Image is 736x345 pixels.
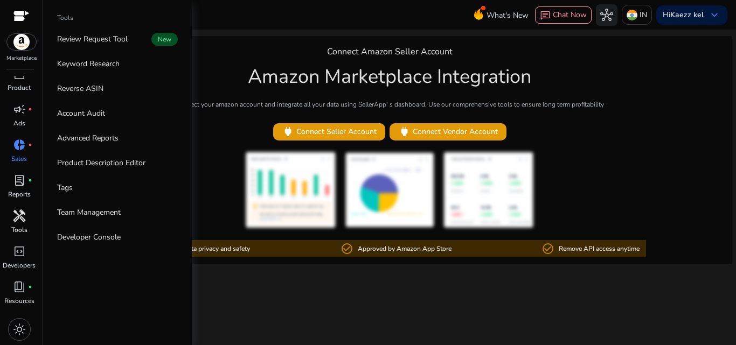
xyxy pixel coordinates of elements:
p: Review Request Tool [57,33,128,45]
span: campaign [13,103,26,116]
p: Ensuring data privacy and safety [157,244,250,254]
span: handyman [13,209,26,222]
span: fiber_manual_record [28,143,32,147]
span: New [151,33,178,46]
span: lab_profile [13,174,26,187]
h1: Amazon Marketplace Integration [248,65,531,88]
img: amazon.svg [7,34,36,50]
img: in.svg [627,10,637,20]
p: Tools [11,225,27,235]
p: Product Description Editor [57,157,145,168]
span: inventory_2 [13,67,26,80]
button: powerConnect Vendor Account [390,123,506,140]
span: Chat Now [553,10,587,20]
p: Reverse ASIN [57,83,103,94]
p: IN [640,5,647,24]
b: Kaezz kel [670,10,704,20]
span: code_blocks [13,245,26,258]
p: Account Audit [57,108,105,119]
mat-icon: check_circle_outline [541,242,554,255]
p: Remove API access anytime [559,244,640,254]
span: book_4 [13,280,26,293]
p: Ads [13,118,25,128]
button: hub [596,4,617,26]
p: Hi [663,11,704,19]
span: power [398,125,411,138]
h4: Connect Amazon Seller Account [327,47,453,57]
p: Sales [11,154,27,164]
span: What's New [487,6,529,25]
p: Resources [4,296,34,306]
button: chatChat Now [535,6,592,24]
p: Tags [57,182,73,193]
p: Product [8,83,31,93]
p: Tools [57,13,73,23]
p: Advanced Reports [57,132,119,144]
span: fiber_manual_record [28,285,32,289]
span: power [282,125,294,138]
p: Developers [3,260,36,270]
p: Connect your amazon account and integrate all your data using SellerApp' s dashboard. Use our com... [175,100,604,109]
span: fiber_manual_record [28,178,32,182]
p: Approved by Amazon App Store [358,244,452,254]
span: Connect Vendor Account [398,125,498,138]
p: Reports [8,189,31,199]
p: Developer Console [57,231,121,243]
span: fiber_manual_record [28,107,32,111]
span: donut_small [13,138,26,151]
span: light_mode [13,323,26,336]
p: Marketplace [6,54,37,62]
button: powerConnect Seller Account [273,123,385,140]
p: Team Management [57,207,121,218]
mat-icon: check_circle_outline [341,242,353,255]
span: keyboard_arrow_down [708,9,721,22]
p: Keyword Research [57,58,120,69]
span: chat [540,10,551,21]
span: hub [600,9,613,22]
span: Connect Seller Account [282,125,377,138]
